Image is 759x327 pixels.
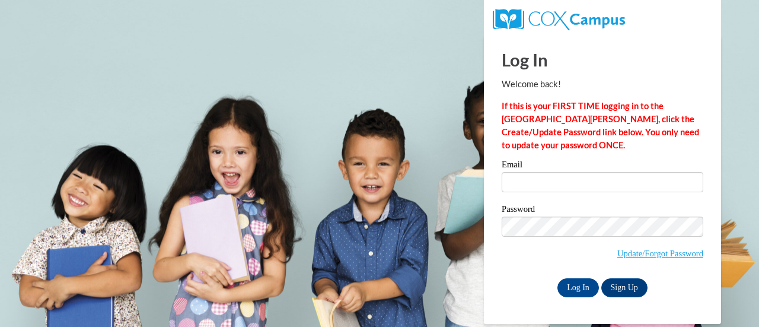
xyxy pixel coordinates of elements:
a: Update/Forgot Password [617,249,703,258]
a: COX Campus [493,14,625,24]
label: Email [502,160,703,172]
input: Log In [557,278,599,297]
p: Welcome back! [502,78,703,91]
a: Sign Up [601,278,648,297]
img: COX Campus [493,9,625,30]
label: Password [502,205,703,217]
h1: Log In [502,47,703,72]
strong: If this is your FIRST TIME logging in to the [GEOGRAPHIC_DATA][PERSON_NAME], click the Create/Upd... [502,101,699,150]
